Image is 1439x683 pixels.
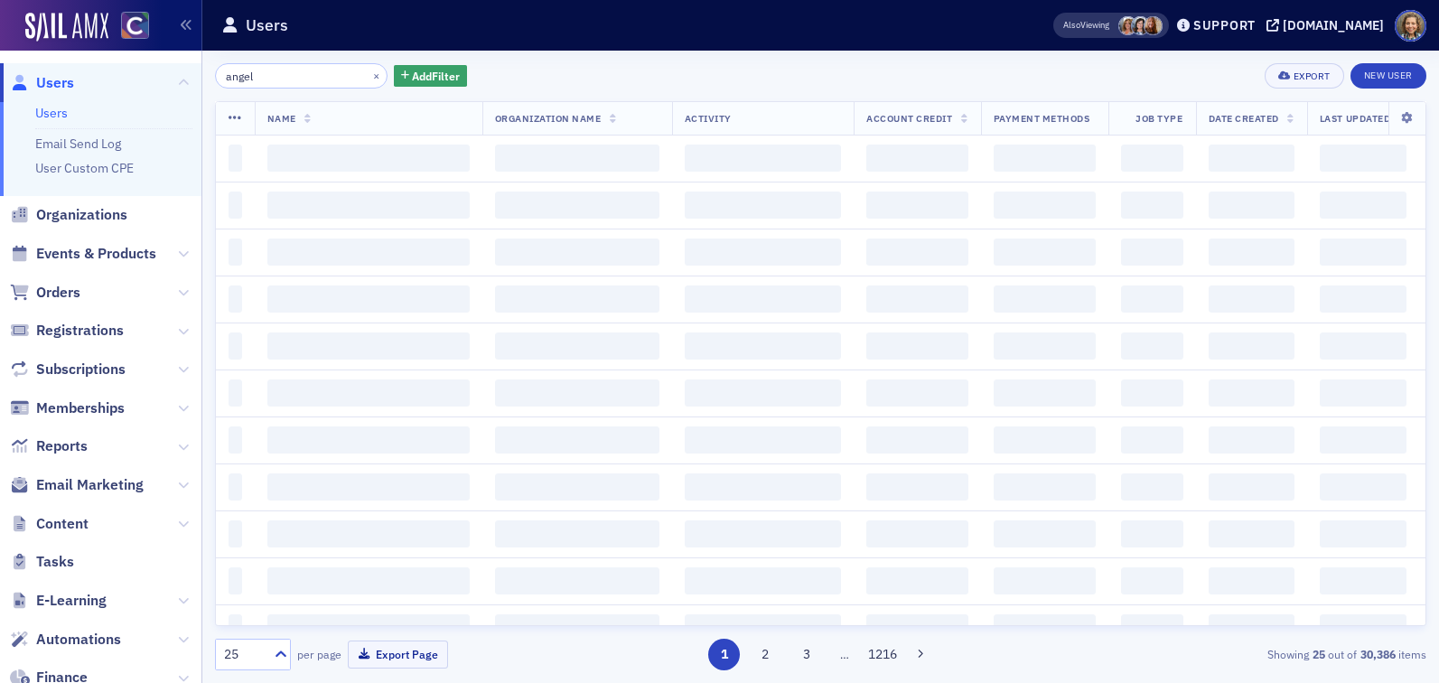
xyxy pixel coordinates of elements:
[866,239,967,266] span: ‌
[267,239,470,266] span: ‌
[25,13,108,42] a: SailAMX
[36,73,74,93] span: Users
[10,205,127,225] a: Organizations
[1209,473,1294,501] span: ‌
[36,205,127,225] span: Organizations
[994,192,1096,219] span: ‌
[866,112,952,125] span: Account Credit
[1209,379,1294,407] span: ‌
[10,514,89,534] a: Content
[495,379,659,407] span: ‌
[267,285,470,313] span: ‌
[1395,10,1426,42] span: Profile
[866,639,898,670] button: 1216
[994,426,1096,454] span: ‌
[1266,19,1390,32] button: [DOMAIN_NAME]
[1283,17,1384,33] div: [DOMAIN_NAME]
[394,65,468,88] button: AddFilter
[1121,426,1183,454] span: ‌
[866,426,967,454] span: ‌
[750,639,781,670] button: 2
[1320,567,1406,594] span: ‌
[994,145,1096,172] span: ‌
[35,136,121,152] a: Email Send Log
[10,73,74,93] a: Users
[36,360,126,379] span: Subscriptions
[36,244,156,264] span: Events & Products
[685,332,842,360] span: ‌
[1320,614,1406,641] span: ‌
[994,473,1096,501] span: ‌
[495,192,659,219] span: ‌
[685,567,842,594] span: ‌
[267,520,470,547] span: ‌
[1135,112,1182,125] span: Job Type
[994,332,1096,360] span: ‌
[1121,567,1183,594] span: ‌
[685,192,842,219] span: ‌
[10,398,125,418] a: Memberships
[229,192,242,219] span: ‌
[10,436,88,456] a: Reports
[866,285,967,313] span: ‌
[866,145,967,172] span: ‌
[229,332,242,360] span: ‌
[229,285,242,313] span: ‌
[1320,520,1406,547] span: ‌
[1209,192,1294,219] span: ‌
[685,145,842,172] span: ‌
[495,520,659,547] span: ‌
[866,192,967,219] span: ‌
[495,112,602,125] span: Organization Name
[229,520,242,547] span: ‌
[495,239,659,266] span: ‌
[10,591,107,611] a: E-Learning
[297,646,341,662] label: per page
[994,379,1096,407] span: ‌
[36,321,124,341] span: Registrations
[1131,16,1150,35] span: Stacy Svendsen
[36,630,121,650] span: Automations
[708,639,740,670] button: 1
[229,145,242,172] span: ‌
[1320,239,1406,266] span: ‌
[36,552,74,572] span: Tasks
[36,436,88,456] span: Reports
[229,473,242,501] span: ‌
[866,567,967,594] span: ‌
[685,379,842,407] span: ‌
[1063,19,1109,32] span: Viewing
[866,614,967,641] span: ‌
[412,68,460,84] span: Add Filter
[685,614,842,641] span: ‌
[36,514,89,534] span: Content
[994,239,1096,266] span: ‌
[1320,332,1406,360] span: ‌
[685,473,842,501] span: ‌
[1121,285,1183,313] span: ‌
[1320,285,1406,313] span: ‌
[10,552,74,572] a: Tasks
[1209,239,1294,266] span: ‌
[1193,17,1256,33] div: Support
[866,379,967,407] span: ‌
[267,473,470,501] span: ‌
[1121,473,1183,501] span: ‌
[35,105,68,121] a: Users
[994,520,1096,547] span: ‌
[1320,473,1406,501] span: ‌
[1121,614,1183,641] span: ‌
[685,285,842,313] span: ‌
[685,520,842,547] span: ‌
[994,285,1096,313] span: ‌
[246,14,288,36] h1: Users
[10,630,121,650] a: Automations
[267,332,470,360] span: ‌
[1320,379,1406,407] span: ‌
[685,239,842,266] span: ‌
[229,239,242,266] span: ‌
[495,145,659,172] span: ‌
[267,112,296,125] span: Name
[267,614,470,641] span: ‌
[495,332,659,360] span: ‌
